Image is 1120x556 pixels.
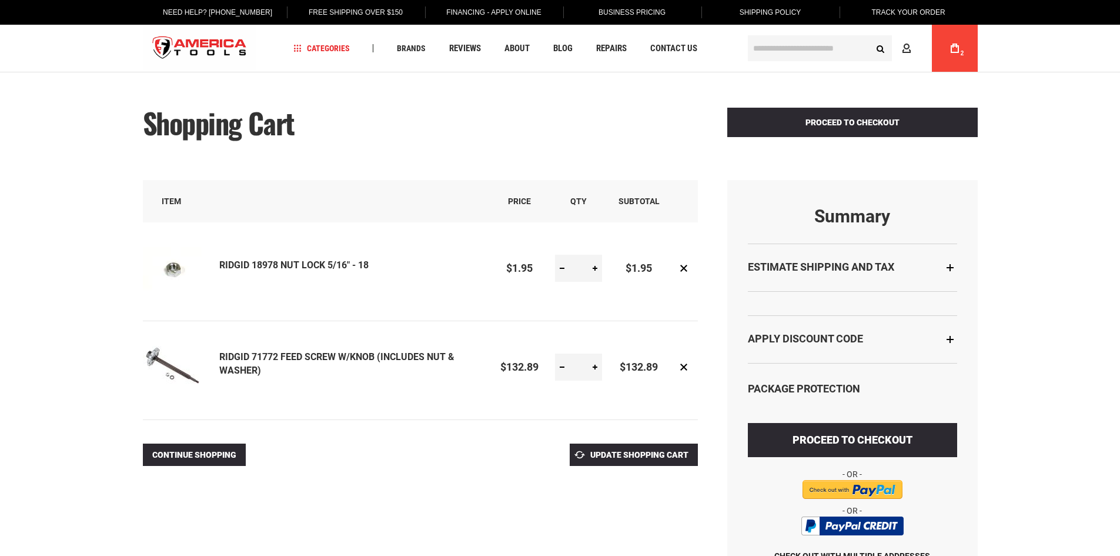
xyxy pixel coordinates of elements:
span: Reviews [449,44,481,53]
div: Package Protection [748,381,957,397]
span: Shipping Policy [740,8,801,16]
span: Proceed to Checkout [805,118,900,127]
a: About [499,41,535,56]
a: RIDGID 71772 FEED SCREW W/KNOB (INCLUDES NUT & WASHER) [219,351,454,376]
button: Proceed to Checkout [727,108,978,137]
span: 2 [961,50,964,56]
span: Continue Shopping [152,450,236,460]
button: Search [870,37,892,59]
span: $132.89 [620,361,658,373]
button: Update Shopping Cart [570,444,698,466]
img: America Tools [143,26,257,71]
a: Repairs [591,41,632,56]
span: About [504,44,530,53]
a: Continue Shopping [143,444,246,466]
a: RIDGID 18978 NUT LOCK 5/16" - 18 [143,238,219,299]
a: Reviews [444,41,486,56]
strong: Summary [748,207,957,226]
strong: Apply Discount Code [748,332,863,345]
a: 2 [944,25,966,72]
span: $132.89 [500,361,539,373]
span: Price [508,197,531,206]
span: Item [162,197,181,206]
span: Contact Us [650,44,697,53]
iframe: Secure payment input frame [745,467,959,468]
span: Categories [293,44,350,52]
span: Subtotal [618,197,660,206]
span: Proceed to Checkout [793,434,912,446]
span: Blog [553,44,573,53]
a: Contact Us [645,41,703,56]
img: RIDGID 18978 NUT LOCK 5/16" - 18 [143,238,202,297]
span: Repairs [596,44,627,53]
a: RIDGID 18978 NUT LOCK 5/16" - 18 [219,259,369,271]
span: Brands [397,44,426,52]
a: store logo [143,26,257,71]
a: Brands [392,41,431,56]
span: Update Shopping Cart [590,450,688,460]
span: Qty [570,197,587,206]
a: Categories [288,41,355,56]
a: RIDGID 71772 FEED SCREW W/KNOB (INCLUDES NUT & WASHER) [143,337,219,398]
img: RIDGID 71772 FEED SCREW W/KNOB (INCLUDES NUT & WASHER) [143,337,202,395]
span: Shopping Cart [143,102,295,144]
strong: Estimate Shipping and Tax [748,261,894,273]
a: Blog [548,41,578,56]
span: $1.95 [506,262,533,274]
span: $1.95 [626,262,652,274]
button: Proceed to Checkout [748,423,957,457]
